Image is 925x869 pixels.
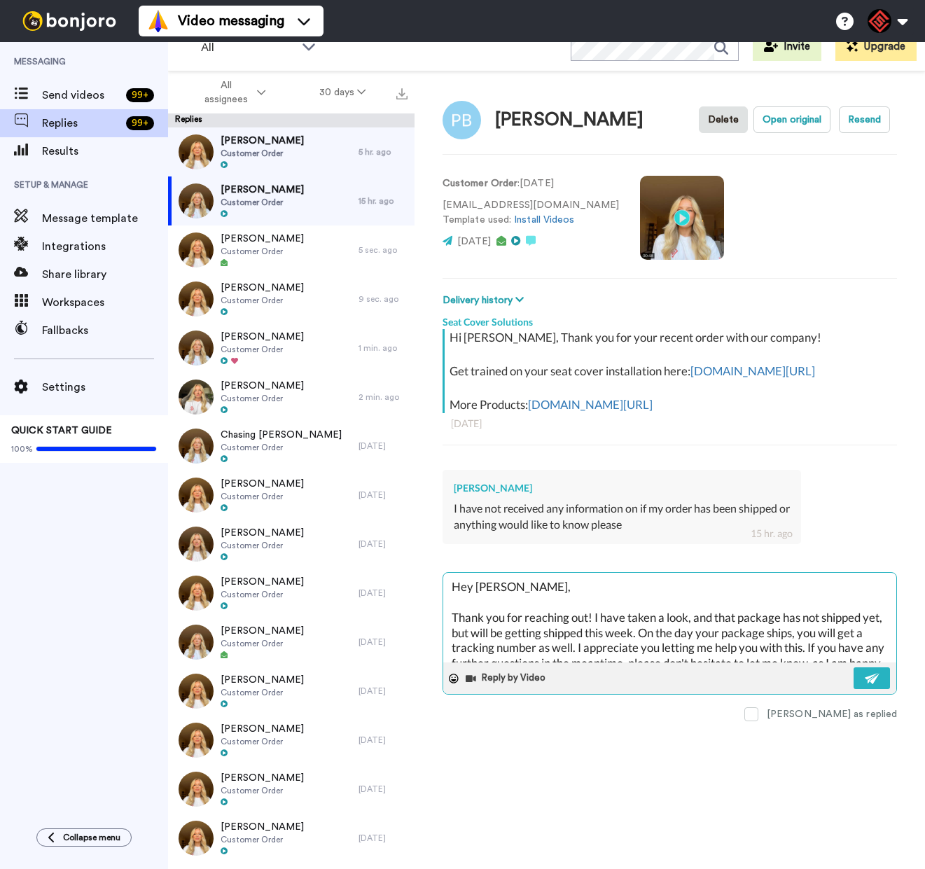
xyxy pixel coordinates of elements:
span: Customer Order [221,393,304,404]
button: Export all results that match these filters now. [392,82,412,103]
strong: Customer Order [443,179,517,188]
span: Customer Order [221,491,304,502]
button: All assignees [171,73,293,112]
a: [PERSON_NAME]Customer Order[DATE] [168,618,415,667]
button: Delete [699,106,748,133]
img: 51607d62-fee8-4b3c-a29c-50165726029e-thumb.jpg [179,625,214,660]
a: [DOMAIN_NAME][URL] [528,397,653,412]
span: [PERSON_NAME] [221,134,304,148]
div: 1 min. ago [359,342,408,354]
div: 5 hr. ago [359,146,408,158]
div: [DATE] [359,637,408,648]
div: 99 + [126,116,154,130]
div: [DATE] [359,440,408,452]
a: [PERSON_NAME]Customer Order9 sec. ago [168,274,415,324]
a: [PERSON_NAME]Customer Order15 hr. ago [168,176,415,225]
span: Customer Order [221,295,304,306]
span: Chasing [PERSON_NAME] [221,428,342,442]
p: : [DATE] [443,176,619,191]
span: [PERSON_NAME] [221,526,304,540]
span: Customer Order [221,148,304,159]
span: Settings [42,379,168,396]
img: 2b905651-5b4c-4456-8a58-77f7de7354a2-thumb.jpg [179,723,214,758]
span: Replies [42,115,120,132]
a: [PERSON_NAME]Customer Order[DATE] [168,716,415,765]
a: [PERSON_NAME]Customer Order2 min. ago [168,373,415,422]
span: Customer Order [221,687,304,698]
div: [DATE] [359,833,408,844]
div: Replies [168,113,415,127]
span: Customer Order [221,785,304,796]
img: Image of Paul Byrd [443,101,481,139]
button: Open original [753,106,830,133]
img: 036751aa-f9be-411c-b915-3c9933234beb-thumb.jpg [179,183,214,218]
img: send-white.svg [865,673,880,684]
div: [PERSON_NAME] [454,481,790,495]
span: Send videos [42,87,120,104]
div: 99 + [126,88,154,102]
button: Invite [753,33,821,61]
img: f0d36fcb-40ce-41f9-bc78-fb01478e433e-thumb.jpg [179,380,214,415]
img: b03c2c22-6a48-482b-bf23-d3052d6bd9f3-thumb.jpg [179,576,214,611]
img: 47f8ce9d-4074-403c-aa30-26990c70bacf-thumb.jpg [179,772,214,807]
div: [DATE] [359,489,408,501]
span: Share library [42,266,168,283]
img: 44d2f8e0-d7c2-4046-90ac-c42796517c3b-thumb.jpg [179,821,214,856]
span: [PERSON_NAME] [221,330,304,344]
a: [PERSON_NAME]Customer Order[DATE] [168,765,415,814]
div: [PERSON_NAME] [495,110,644,130]
div: [DATE] [451,417,889,431]
span: Message template [42,210,168,227]
a: [PERSON_NAME]Customer Order[DATE] [168,814,415,863]
button: Upgrade [835,33,917,61]
img: 4d26e47f-74f0-436c-972f-22d25dd5ea9e-thumb.jpg [179,281,214,317]
p: [EMAIL_ADDRESS][DOMAIN_NAME] Template used: [443,198,619,228]
a: [PERSON_NAME]Customer Order1 min. ago [168,324,415,373]
img: bj-logo-header-white.svg [17,11,122,31]
div: [DATE] [359,686,408,697]
a: [DOMAIN_NAME][URL] [690,363,815,378]
span: Customer Order [221,246,304,257]
span: Customer Order [221,638,304,649]
span: [PERSON_NAME] [221,820,304,834]
a: [PERSON_NAME]Customer Order[DATE] [168,569,415,618]
a: [PERSON_NAME]Customer Order[DATE] [168,667,415,716]
div: Hi [PERSON_NAME], Thank you for your recent order with our company! Get trained on your seat cove... [450,329,893,413]
span: Integrations [42,238,168,255]
span: [PERSON_NAME] [221,575,304,589]
div: [DATE] [359,588,408,599]
img: 67399500-55d2-4eab-b767-1f549c746439-thumb.jpg [179,674,214,709]
span: 100% [11,443,33,454]
span: Customer Order [221,589,304,600]
span: QUICK START GUIDE [11,426,112,436]
textarea: Hey [PERSON_NAME], Thank you for reaching out! I have taken a look, and that package has not ship... [443,573,896,662]
img: 434142d7-c6ed-4c05-9b84-f9bcb7f196e3-thumb.jpg [179,232,214,267]
div: [PERSON_NAME] as replied [767,707,897,721]
button: Reply by Video [464,668,550,689]
button: Delivery history [443,293,528,308]
a: Install Videos [514,215,574,225]
button: Resend [839,106,890,133]
span: Collapse menu [63,832,120,843]
span: Customer Order [221,344,304,355]
span: [DATE] [457,237,491,246]
span: Workspaces [42,294,168,311]
img: d19811c7-2937-41f4-b058-6dbe87269fd1-thumb.jpg [179,134,214,169]
button: Collapse menu [36,828,132,847]
a: [PERSON_NAME]Customer Order5 sec. ago [168,225,415,274]
div: 5 sec. ago [359,244,408,256]
div: 2 min. ago [359,391,408,403]
img: 27e87c12-1ba6-4f9d-a453-727b6517aed9-thumb.jpg [179,429,214,464]
span: [PERSON_NAME] [221,624,304,638]
div: 15 hr. ago [359,195,408,207]
div: [DATE] [359,784,408,795]
span: Video messaging [178,11,284,31]
span: Results [42,143,168,160]
img: d2686785-8f53-4271-8eae-b986a806cf62-thumb.jpg [179,478,214,513]
span: [PERSON_NAME] [221,722,304,736]
div: [DATE] [359,538,408,550]
span: All assignees [197,78,254,106]
span: [PERSON_NAME] [221,232,304,246]
div: [DATE] [359,735,408,746]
